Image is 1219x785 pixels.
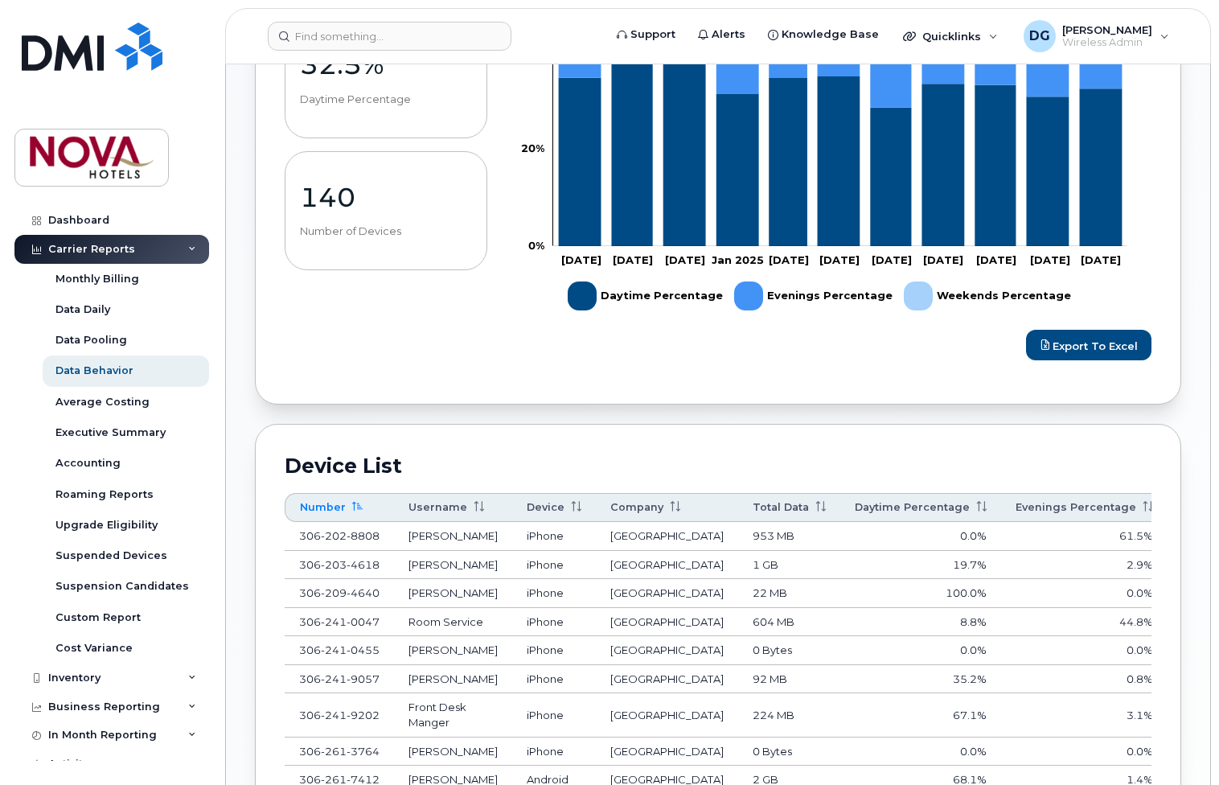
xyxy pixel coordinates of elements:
tspan: [DATE] [665,253,705,266]
td: 0.0% [1001,738,1168,767]
td: 0.0% [1001,636,1168,665]
p: 32.5% [300,50,472,79]
p: Daytime Percentage [300,92,472,107]
tspan: Jan 2025 [712,253,764,266]
td: 44.8% [1001,608,1168,637]
td: 3.1% [1001,693,1168,737]
tspan: [DATE] [923,253,963,266]
th: Username [394,493,512,522]
td: [PERSON_NAME] [394,738,512,767]
td: [GEOGRAPHIC_DATA] [596,522,738,551]
span: Alerts [712,27,745,43]
td: 0 Bytes [738,738,840,767]
td: 1 GB [738,551,840,580]
a: Support [605,18,687,51]
td: iPhone [512,608,596,637]
th: Total Data [738,493,840,522]
span: 306 [299,672,380,685]
p: Number of Devices [300,224,472,239]
th: Number [285,493,394,522]
td: 0.0% [840,522,1001,551]
td: 224 MB [738,693,840,737]
span: 0047 [347,615,380,628]
tspan: [DATE] [819,253,860,266]
th: Device [512,493,596,522]
span: 8808 [347,529,380,542]
tspan: [DATE] [1081,253,1121,266]
span: 306 [299,745,380,758]
span: 4618 [347,558,380,571]
tspan: 0% [528,239,544,252]
td: 92 MB [738,665,840,694]
td: [GEOGRAPHIC_DATA] [596,665,738,694]
td: 0 Bytes [738,636,840,665]
td: 0.0% [1001,579,1168,608]
td: 0.0% [840,738,1001,767]
td: 100.0% [840,579,1001,608]
span: DG [1029,27,1050,46]
g: Legend [568,275,1071,317]
input: Find something... [268,22,511,51]
tspan: [DATE] [613,253,653,266]
td: 0.0% [840,636,1001,665]
span: 241 [321,643,347,656]
span: 9057 [347,672,380,685]
th: Company [596,493,738,522]
td: [GEOGRAPHIC_DATA] [596,738,738,767]
td: iPhone [512,551,596,580]
div: Quicklinks [892,20,1009,52]
td: 0.8% [1001,665,1168,694]
span: 241 [321,615,347,628]
td: iPhone [512,579,596,608]
td: iPhone [512,522,596,551]
td: iPhone [512,636,596,665]
tspan: 20% [521,142,544,154]
a: Alerts [687,18,757,51]
span: 306 [299,529,380,542]
span: 209 [321,586,347,599]
td: 67.1% [840,693,1001,737]
span: Support [630,27,675,43]
td: Room Service [394,608,512,637]
td: [PERSON_NAME] [394,636,512,665]
span: [PERSON_NAME] [1062,23,1152,36]
span: 0455 [347,643,380,656]
th: Daytime Percentage [840,493,1001,522]
td: [PERSON_NAME] [394,551,512,580]
tspan: [DATE] [976,253,1016,266]
span: 241 [321,672,347,685]
td: [GEOGRAPHIC_DATA] [596,608,738,637]
td: 35.2% [840,665,1001,694]
td: [PERSON_NAME] [394,522,512,551]
span: 306 [299,643,380,656]
td: 61.5% [1001,522,1168,551]
span: 202 [321,529,347,542]
g: Evenings Percentage [734,275,893,317]
g: Daytime Percentage [568,275,723,317]
span: 241 [321,709,347,721]
tspan: [DATE] [769,253,809,266]
span: 306 [299,615,380,628]
span: 4640 [347,586,380,599]
tspan: [DATE] [561,253,601,266]
div: David Grelli [1012,20,1180,52]
a: Export to Excel [1026,330,1151,360]
tspan: [DATE] [1030,253,1070,266]
td: [GEOGRAPHIC_DATA] [596,551,738,580]
h2: Device List [285,454,1151,478]
span: Wireless Admin [1062,36,1152,49]
td: [GEOGRAPHIC_DATA] [596,579,738,608]
th: Evenings Percentage [1001,493,1168,522]
td: [PERSON_NAME] [394,579,512,608]
p: 140 [300,183,472,212]
g: Daytime Percentage [559,31,1123,246]
td: iPhone [512,738,596,767]
td: 604 MB [738,608,840,637]
a: Knowledge Base [757,18,890,51]
td: Front Desk Manger [394,693,512,737]
td: [GEOGRAPHIC_DATA] [596,636,738,665]
td: 19.7% [840,551,1001,580]
span: 306 [299,586,380,599]
td: iPhone [512,693,596,737]
span: 203 [321,558,347,571]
